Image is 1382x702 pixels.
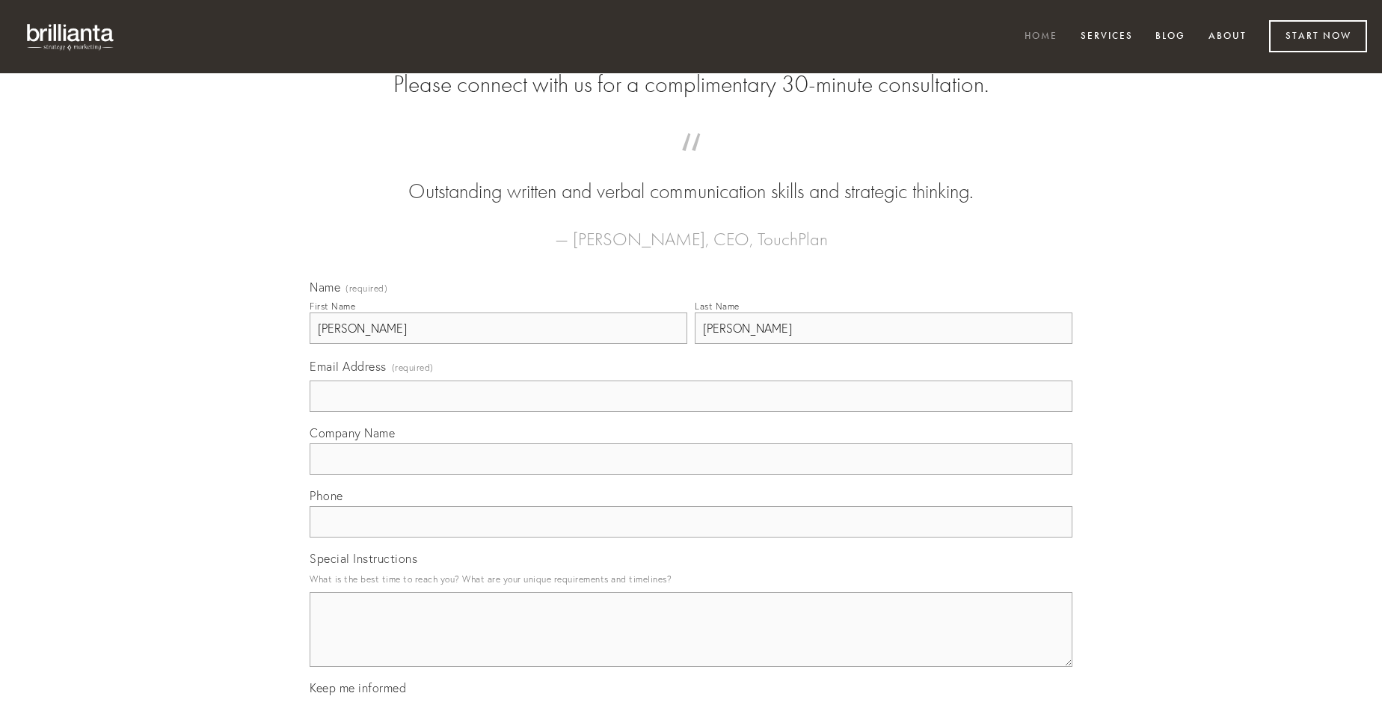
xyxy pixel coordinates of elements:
[392,357,434,378] span: (required)
[1146,25,1195,49] a: Blog
[310,280,340,295] span: Name
[310,680,406,695] span: Keep me informed
[310,425,395,440] span: Company Name
[334,148,1048,177] span: “
[334,148,1048,206] blockquote: Outstanding written and verbal communication skills and strategic thinking.
[310,488,343,503] span: Phone
[310,301,355,312] div: First Name
[310,551,417,566] span: Special Instructions
[1071,25,1143,49] a: Services
[345,284,387,293] span: (required)
[15,15,127,58] img: brillianta - research, strategy, marketing
[1199,25,1256,49] a: About
[310,359,387,374] span: Email Address
[310,569,1072,589] p: What is the best time to reach you? What are your unique requirements and timelines?
[1269,20,1367,52] a: Start Now
[310,70,1072,99] h2: Please connect with us for a complimentary 30-minute consultation.
[695,301,740,312] div: Last Name
[1015,25,1067,49] a: Home
[334,206,1048,254] figcaption: — [PERSON_NAME], CEO, TouchPlan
